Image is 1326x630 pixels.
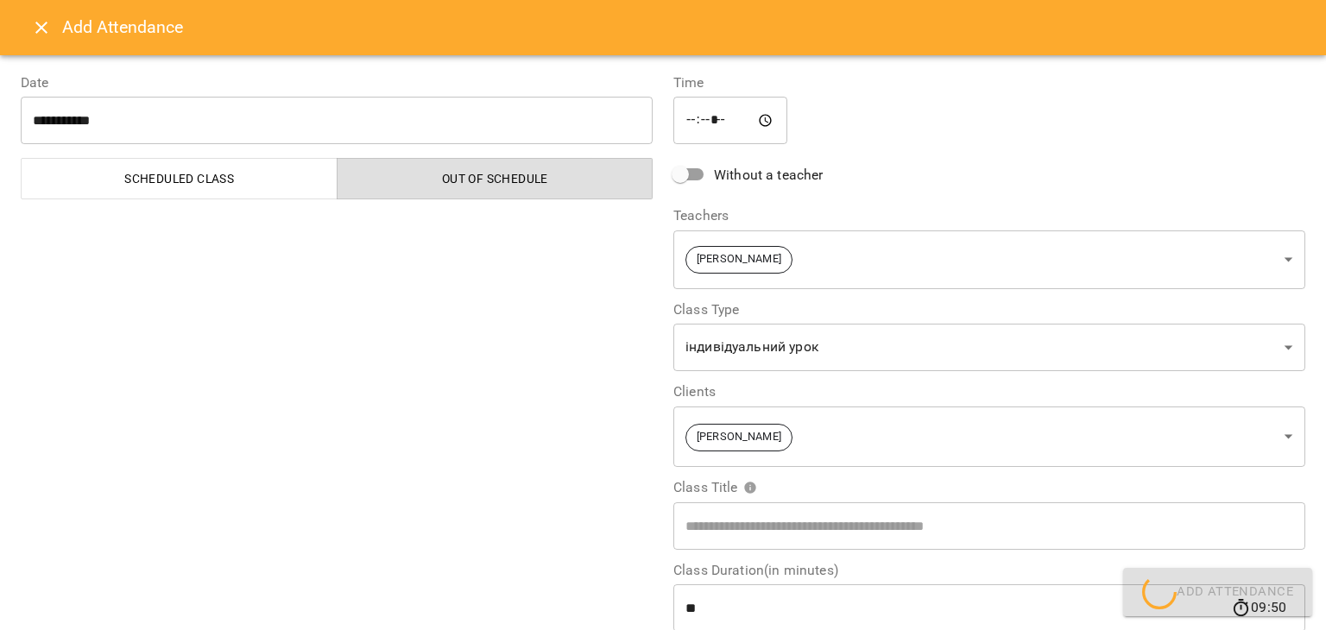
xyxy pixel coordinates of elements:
label: Date [21,76,653,90]
label: Clients [673,385,1305,399]
span: [PERSON_NAME] [686,429,792,445]
span: Class Title [673,481,757,495]
h6: Add Attendance [62,14,1305,41]
label: Teachers [673,209,1305,223]
span: Without a teacher [714,165,824,186]
span: Scheduled class [32,168,327,189]
button: Scheduled class [21,158,338,199]
svg: Please specify class title or select clients [743,481,757,495]
span: Out of Schedule [348,168,643,189]
span: [PERSON_NAME] [686,251,792,268]
label: Class Type [673,303,1305,317]
label: Class Duration(in minutes) [673,564,1305,577]
div: [PERSON_NAME] [673,230,1305,289]
div: індивідуальний урок [673,324,1305,372]
div: [PERSON_NAME] [673,406,1305,467]
button: Out of Schedule [337,158,654,199]
label: Time [673,76,1305,90]
button: Close [21,7,62,48]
